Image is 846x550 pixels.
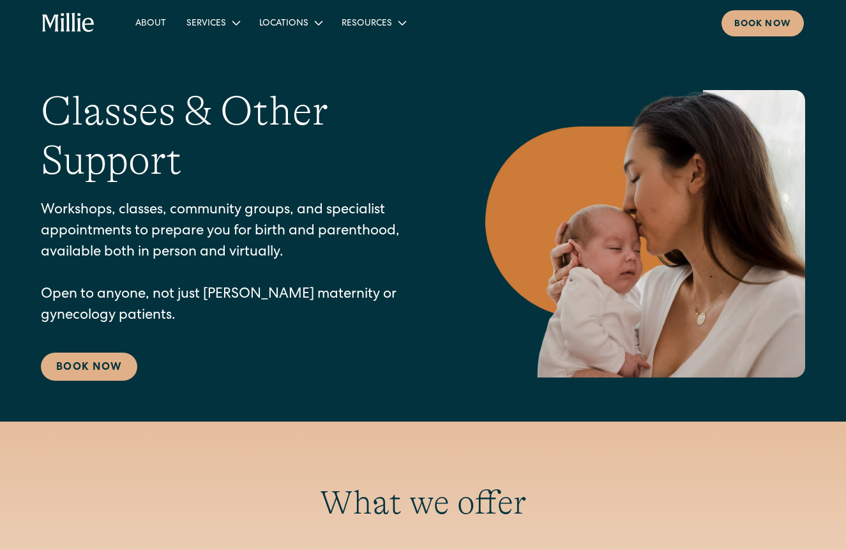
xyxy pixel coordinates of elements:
[342,17,392,31] div: Resources
[42,13,94,33] a: home
[41,201,434,327] p: Workshops, classes, community groups, and specialist appointments to prepare you for birth and pa...
[41,87,434,185] h1: Classes & Other Support
[176,12,249,33] div: Services
[41,483,805,523] h2: What we offer
[259,17,308,31] div: Locations
[734,18,791,31] div: Book now
[249,12,331,33] div: Locations
[485,90,805,378] img: Mother kissing her newborn on the forehead, capturing a peaceful moment of love and connection in...
[721,10,804,36] a: Book now
[125,12,176,33] a: About
[186,17,226,31] div: Services
[41,353,137,381] a: Book Now
[331,12,415,33] div: Resources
